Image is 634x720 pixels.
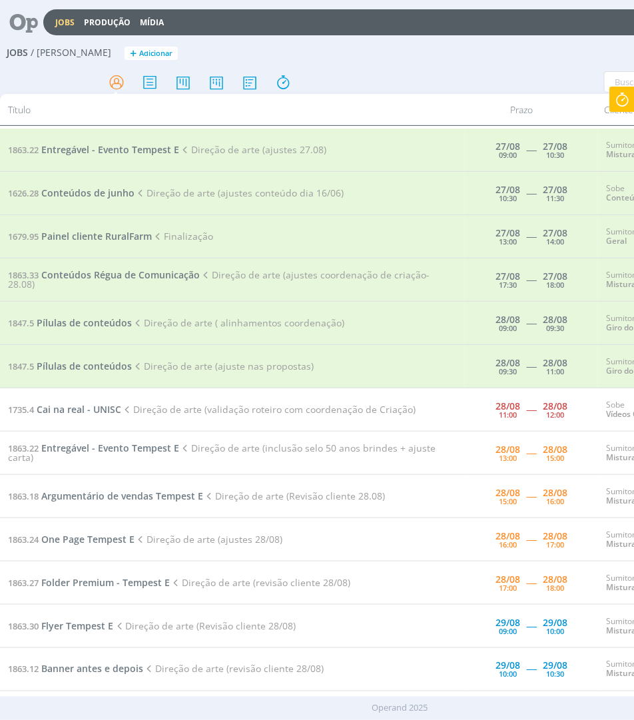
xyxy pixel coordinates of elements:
[606,235,627,246] a: Geral
[495,618,520,627] div: 29/08
[547,411,565,418] div: 12:00
[121,403,416,416] span: Direção de arte (validação roteiro com coordenação de Criação)
[8,144,39,156] span: 1863.22
[37,316,132,329] span: Pílulas de conteúdos
[499,194,517,202] div: 10:30
[543,142,568,151] div: 27/08
[135,186,344,199] span: Direção de arte (ajustes conteúdo dia 16/06)
[499,411,517,418] div: 11:00
[527,533,537,545] span: -----
[543,532,568,541] div: 28/08
[447,94,596,125] div: Prazo
[527,230,537,242] span: -----
[8,268,200,281] a: 1863.33Conteúdos Régua de Comunicação
[527,403,537,416] span: -----
[495,445,520,454] div: 28/08
[547,627,565,635] div: 10:00
[179,143,326,156] span: Direção de arte (ajustes 27.08)
[527,576,537,589] span: -----
[8,442,179,454] a: 1863.22Entregável - Evento Tempest E
[41,576,170,589] span: Folder Premium - Tempest E
[547,454,565,462] div: 15:00
[543,402,568,411] div: 28/08
[543,618,568,627] div: 29/08
[8,619,113,632] a: 1863.30Flyer Tempest E
[8,230,152,242] a: 1679.95Painel cliente RuralFarm
[31,47,111,59] span: / [PERSON_NAME]
[130,47,137,61] span: +
[51,17,79,28] button: Jobs
[499,368,517,375] div: 09:30
[37,403,121,416] span: Cai na real - UNISC
[527,273,537,286] span: -----
[80,17,135,28] button: Produção
[543,575,568,584] div: 28/08
[8,403,121,416] a: 1735.4Cai na real - UNISC
[527,316,537,329] span: -----
[499,541,517,548] div: 16:00
[8,663,143,675] a: 1863.12Banner antes e depois
[8,317,34,329] span: 1847.5
[8,404,34,416] span: 1735.4
[547,194,565,202] div: 11:30
[132,316,344,329] span: Direção de arte ( alinhamentos coordenação)
[8,620,39,632] span: 1863.30
[8,442,436,464] span: Direção de arte (inclusão selo 50 anos brindes + ajuste carta)
[547,541,565,548] div: 17:00
[527,490,537,502] span: -----
[495,142,520,151] div: 27/08
[139,49,172,58] span: Adicionar
[143,663,324,675] span: Direção de arte (revisão cliente 28/08)
[152,230,213,242] span: Finalização
[41,533,135,545] span: One Page Tempest E
[84,17,131,28] a: Produção
[41,663,143,675] span: Banner antes e depois
[547,281,565,288] div: 18:00
[140,17,164,28] a: Mídia
[499,671,517,678] div: 10:00
[547,238,565,245] div: 14:00
[8,143,179,156] a: 1863.22Entregável - Evento Tempest E
[543,445,568,454] div: 28/08
[41,490,203,502] span: Argumentário de vendas Tempest E
[8,576,170,589] a: 1863.27Folder Premium - Tempest E
[8,534,39,545] span: 1863.24
[495,315,520,324] div: 28/08
[8,360,132,372] a: 1847.5Pílulas de conteúdos
[41,442,179,454] span: Entregável - Evento Tempest E
[543,185,568,194] div: 27/08
[8,230,39,242] span: 1679.95
[527,663,537,675] span: -----
[8,186,135,199] a: 1626.28Conteúdos de junho
[203,490,385,502] span: Direção de arte (Revisão cliente 28.08)
[499,324,517,332] div: 09:00
[125,47,178,61] button: +Adicionar
[527,446,537,459] span: -----
[8,187,39,199] span: 1626.28
[8,268,430,290] span: Direção de arte (ajustes coordenação de criação- 28.08)
[495,185,520,194] div: 27/08
[547,498,565,505] div: 16:00
[543,488,568,498] div: 28/08
[41,230,152,242] span: Painel cliente RuralFarm
[41,186,135,199] span: Conteúdos de junho
[8,490,39,502] span: 1863.18
[55,17,75,28] a: Jobs
[543,228,568,238] div: 27/08
[547,324,565,332] div: 09:30
[495,358,520,368] div: 28/08
[8,533,135,545] a: 1863.24One Page Tempest E
[499,151,517,159] div: 09:00
[8,269,39,281] span: 1863.33
[495,228,520,238] div: 27/08
[495,661,520,671] div: 29/08
[527,143,537,156] span: -----
[527,619,537,632] span: -----
[495,575,520,584] div: 28/08
[41,143,179,156] span: Entregável - Evento Tempest E
[499,238,517,245] div: 13:00
[8,360,34,372] span: 1847.5
[499,281,517,288] div: 17:30
[499,498,517,505] div: 15:00
[547,584,565,591] div: 18:00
